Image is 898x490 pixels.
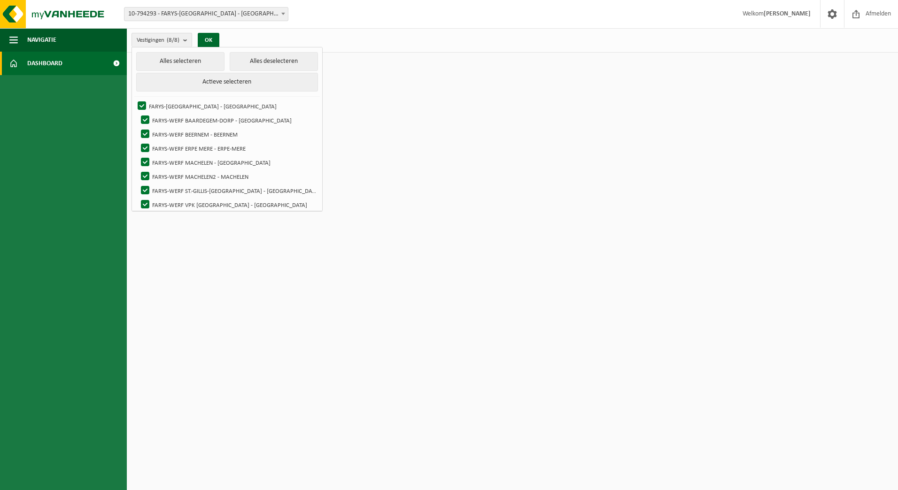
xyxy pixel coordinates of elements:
button: Alles selecteren [136,52,224,71]
label: FARYS-WERF VPK [GEOGRAPHIC_DATA] - [GEOGRAPHIC_DATA] [139,198,317,212]
span: Dashboard [27,52,62,75]
label: FARYS-WERF MACHELEN - [GEOGRAPHIC_DATA] [139,155,317,169]
label: FARYS-WERF ERPE MERE - ERPE-MERE [139,141,317,155]
button: OK [198,33,219,48]
button: Actieve selecteren [136,73,318,92]
span: 10-794293 - FARYS-ASSE - ASSE [124,8,288,21]
label: FARYS-WERF BAARDEGEM-DORP - [GEOGRAPHIC_DATA] [139,113,317,127]
span: Vestigingen [137,33,179,47]
button: Alles deselecteren [230,52,318,71]
strong: [PERSON_NAME] [764,10,811,17]
count: (8/8) [167,37,179,43]
label: FARYS-WERF BEERNEM - BEERNEM [139,127,317,141]
label: FARYS-WERF MACHELEN2 - MACHELEN [139,169,317,184]
span: Navigatie [27,28,56,52]
button: Vestigingen(8/8) [132,33,192,47]
label: FARYS-[GEOGRAPHIC_DATA] - [GEOGRAPHIC_DATA] [136,99,317,113]
label: FARYS-WERF ST.-GILLIS-[GEOGRAPHIC_DATA] - [GEOGRAPHIC_DATA] [139,184,317,198]
span: 10-794293 - FARYS-ASSE - ASSE [124,7,288,21]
